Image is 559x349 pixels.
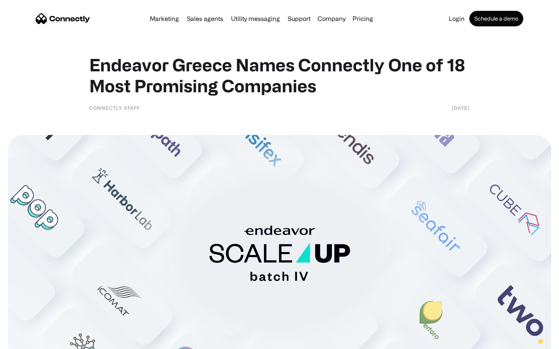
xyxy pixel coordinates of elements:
[349,16,376,22] a: Pricing
[318,13,345,24] div: Company
[89,104,140,112] div: Connectly Staff
[184,16,226,22] a: Sales agents
[285,16,314,22] a: Support
[469,11,523,26] a: Schedule a demo
[147,16,182,22] a: Marketing
[8,335,47,346] aside: Language selected: English
[446,16,468,22] a: Login
[89,54,470,96] h1: Endeavor Greece Names Connectly One of 18 Most Promising Companies
[16,335,47,346] ul: Language list
[452,104,470,112] div: [DATE]
[228,16,283,22] a: Utility messaging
